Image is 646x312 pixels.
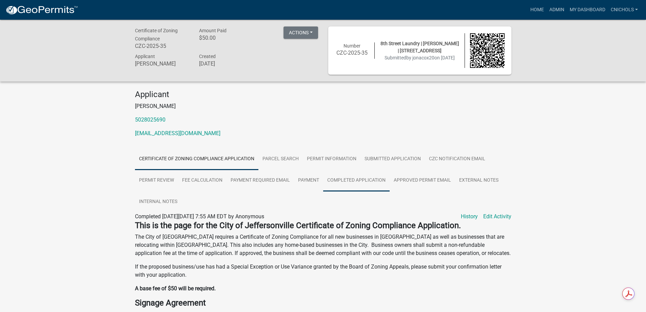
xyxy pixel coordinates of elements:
[483,213,511,221] a: Edit Activity
[199,35,253,41] h6: $50.00
[135,191,181,213] a: Internal Notes
[199,54,216,59] span: Created
[199,28,227,33] span: Amount Paid
[178,170,227,191] a: Fee Calculation
[135,233,511,257] p: The City of [GEOGRAPHIC_DATA] requires a Certificate of Zoning Compliance for all new businesses ...
[135,285,216,292] strong: A base fee of $50 will be required.
[135,43,189,49] h6: CZC-2025-35
[283,26,318,39] button: Actions
[135,213,264,220] span: Completed [DATE][DATE] 7:55 AM EDT by Anonymous
[528,3,547,16] a: Home
[360,148,425,170] a: Submitted Application
[199,60,253,67] h6: [DATE]
[323,170,390,191] a: Completed Application
[135,54,155,59] span: Applicant
[385,55,455,60] span: Submitted on [DATE]
[135,170,178,191] a: Permit Review
[455,170,503,191] a: External Notes
[135,298,206,308] strong: Signage Agreement
[135,263,511,279] p: If the proposed business/use has had a Special Exception or Use Variance granted by the Board of ...
[135,90,511,99] h4: Applicant
[425,148,489,170] a: CZC Notification Email
[135,221,461,230] strong: This is the page for the City of Jeffersonville Certificate of Zoning Compliance Application.
[461,213,478,221] a: History
[390,170,455,191] a: Approved Permit Email
[135,116,165,123] a: 5028025690
[608,3,641,16] a: cnichols
[135,148,258,170] a: Certificate of Zoning Compliance Application
[227,170,294,191] a: Payment Required Email
[406,55,434,60] span: by jonacox20
[567,3,608,16] a: My Dashboard
[470,33,505,68] img: QR code
[303,148,360,170] a: Permit Information
[547,3,567,16] a: Admin
[258,148,303,170] a: Parcel search
[135,60,189,67] h6: [PERSON_NAME]
[335,50,370,56] h6: CZC-2025-35
[294,170,323,191] a: Payment
[135,102,511,110] p: [PERSON_NAME]
[344,43,360,49] span: Number
[135,28,178,41] span: Certificate of Zoning Compliance
[135,130,220,136] a: [EMAIL_ADDRESS][DOMAIN_NAME]
[380,41,459,53] span: 8th Street Laundry | [PERSON_NAME] | [STREET_ADDRESS]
